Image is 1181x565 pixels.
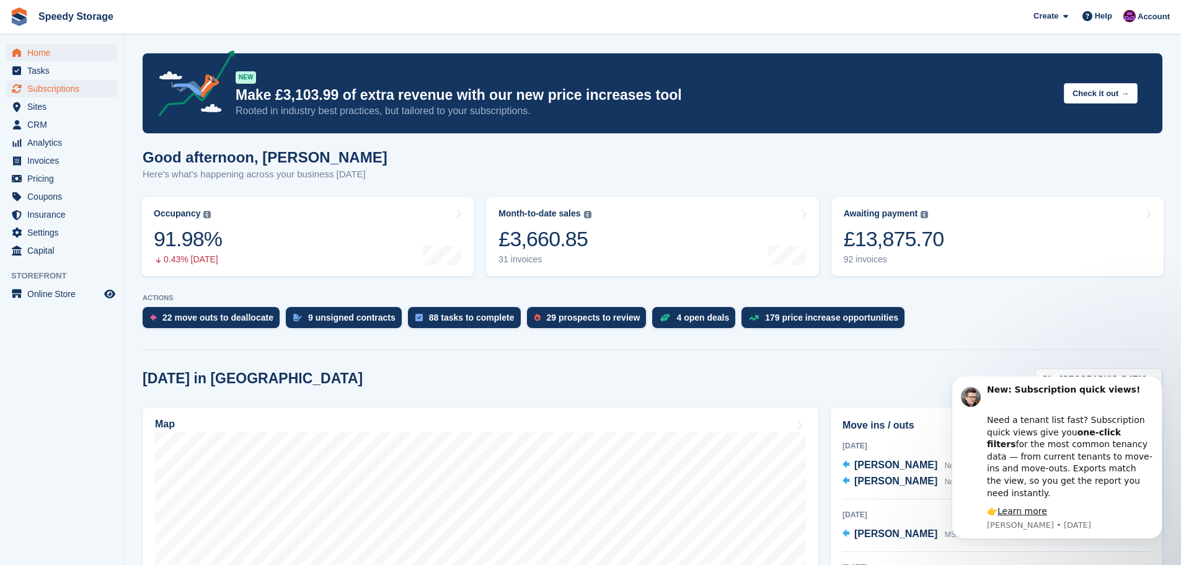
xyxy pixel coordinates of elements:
[27,242,102,259] span: Capital
[527,307,653,334] a: 29 prospects to review
[27,170,102,187] span: Pricing
[27,188,102,205] span: Coupons
[843,509,1151,520] div: [DATE]
[749,315,759,321] img: price_increase_opportunities-93ffe204e8149a01c8c9dc8f82e8f89637d9d84a8eef4429ea346261dce0b2c0.svg
[27,152,102,169] span: Invoices
[498,226,591,252] div: £3,660.85
[236,86,1054,104] p: Make £3,103.99 of extra revenue with our new price increases tool
[27,98,102,115] span: Sites
[6,206,117,223] a: menu
[741,307,911,334] a: 179 price increase opportunities
[6,44,117,61] a: menu
[843,418,1151,433] h2: Move ins / outs
[308,313,396,323] div: 9 unsigned contracts
[102,287,117,301] a: Preview store
[203,211,211,218] img: icon-info-grey-7440780725fd019a000dd9b08b2336e03edf1995a4989e88bcd33f0948082b44.svg
[293,314,302,321] img: contract_signature_icon-13c848040528278c33f63329250d36e43548de30e8caae1d1a13099fd9432cc5.svg
[236,104,1054,118] p: Rooted in industry best practices, but tailored to your subscriptions.
[143,307,286,334] a: 22 move outs to deallocate
[54,7,220,141] div: Message content
[54,25,220,123] div: Need a tenant list fast? Subscription quick views give you for the most common tenancy data — fro...
[6,98,117,115] a: menu
[162,313,273,323] div: 22 move outs to deallocate
[6,80,117,97] a: menu
[6,116,117,133] a: menu
[652,307,741,334] a: 4 open deals
[660,313,670,322] img: deal-1b604bf984904fb50ccaf53a9ad4b4a5d6e5aea283cecdc64d6e3604feb123c2.svg
[1042,373,1059,385] span: Site:
[854,528,937,539] span: [PERSON_NAME]
[143,149,387,166] h1: Good afternoon, [PERSON_NAME]
[143,167,387,182] p: Here's what's happening across your business [DATE]
[154,254,222,265] div: 0.43% [DATE]
[154,208,200,219] div: Occupancy
[286,307,408,334] a: 9 unsigned contracts
[429,313,515,323] div: 88 tasks to complete
[676,313,729,323] div: 4 open deals
[921,211,928,218] img: icon-info-grey-7440780725fd019a000dd9b08b2336e03edf1995a4989e88bcd33f0948082b44.svg
[844,254,944,265] div: 92 invoices
[6,134,117,151] a: menu
[6,62,117,79] a: menu
[534,314,541,321] img: prospect-51fa495bee0391a8d652442698ab0144808aea92771e9ea1ae160a38d050c398.svg
[27,134,102,151] span: Analytics
[547,313,640,323] div: 29 prospects to review
[54,143,220,154] p: Message from Steven, sent 2w ago
[486,197,818,276] a: Month-to-date sales £3,660.85 31 invoices
[831,197,1164,276] a: Awaiting payment £13,875.70 92 invoices
[54,8,207,18] b: New: Subscription quick views!
[11,270,123,282] span: Storefront
[1138,11,1170,23] span: Account
[584,211,591,218] img: icon-info-grey-7440780725fd019a000dd9b08b2336e03edf1995a4989e88bcd33f0948082b44.svg
[27,116,102,133] span: CRM
[54,129,220,141] div: 👉
[933,376,1181,546] iframe: Intercom notifications message
[1033,10,1058,22] span: Create
[155,419,175,430] h2: Map
[150,314,156,321] img: move_outs_to_deallocate_icon-f764333ba52eb49d3ac5e1228854f67142a1ed5810a6f6cc68b1a99e826820c5.svg
[27,285,102,303] span: Online Store
[27,206,102,223] span: Insurance
[6,170,117,187] a: menu
[854,460,937,470] span: [PERSON_NAME]
[765,313,898,323] div: 179 price increase opportunities
[1064,83,1138,104] button: Check it out →
[6,152,117,169] a: menu
[10,7,29,26] img: stora-icon-8386f47178a22dfd0bd8f6a31ec36ba5ce8667c1dd55bd0f319d3a0aa187defe.svg
[408,307,527,334] a: 88 tasks to complete
[843,458,988,474] a: [PERSON_NAME] Not allocated
[1035,368,1162,389] button: Site: [GEOGRAPHIC_DATA]
[28,11,48,30] img: Profile image for Steven
[415,314,423,321] img: task-75834270c22a3079a89374b754ae025e5fb1db73e45f91037f5363f120a921f8.svg
[1059,373,1146,385] span: [GEOGRAPHIC_DATA]
[498,254,591,265] div: 31 invoices
[27,224,102,241] span: Settings
[843,527,968,543] a: [PERSON_NAME] MS130
[6,242,117,259] a: menu
[143,370,363,387] h2: [DATE] in [GEOGRAPHIC_DATA]
[843,440,1151,452] div: [DATE]
[236,71,256,84] div: NEW
[6,285,117,303] a: menu
[1095,10,1112,22] span: Help
[64,130,114,140] a: Learn more
[27,80,102,97] span: Subscriptions
[143,294,1162,302] p: ACTIONS
[33,6,118,27] a: Speedy Storage
[27,44,102,61] span: Home
[843,474,988,490] a: [PERSON_NAME] Not allocated
[844,226,944,252] div: £13,875.70
[6,224,117,241] a: menu
[498,208,580,219] div: Month-to-date sales
[1123,10,1136,22] img: Dan Jackson
[148,50,235,121] img: price-adjustments-announcement-icon-8257ccfd72463d97f412b2fc003d46551f7dbcb40ab6d574587a9cd5c0d94...
[854,476,937,486] span: [PERSON_NAME]
[6,188,117,205] a: menu
[141,197,474,276] a: Occupancy 91.98% 0.43% [DATE]
[27,62,102,79] span: Tasks
[844,208,918,219] div: Awaiting payment
[154,226,222,252] div: 91.98%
